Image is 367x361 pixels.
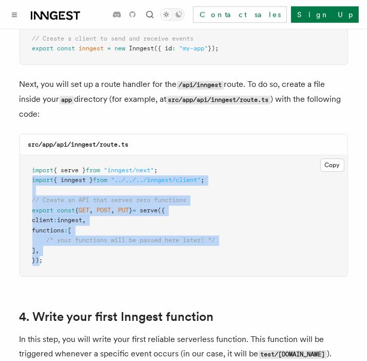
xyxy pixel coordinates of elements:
[259,350,327,359] code: test/[DOMAIN_NAME]
[32,227,65,234] span: functions
[32,35,194,42] span: // Create a client to send and receive events
[36,247,40,254] span: ,
[129,207,133,214] span: }
[93,176,108,184] span: from
[208,45,219,52] span: });
[32,167,54,174] span: import
[8,8,21,21] button: Toggle navigation
[57,207,75,214] span: const
[65,227,68,234] span: :
[32,207,54,214] span: export
[193,6,287,23] a: Contact sales
[54,216,57,224] span: :
[320,158,344,172] button: Copy
[75,207,79,214] span: {
[32,247,36,254] span: ]
[97,207,111,214] span: POST
[20,77,348,121] p: Next, you will set up a route handler for the route. To do so, create a file inside your director...
[119,207,129,214] span: PUT
[172,45,176,52] span: :
[32,196,187,204] span: // Create an API that serves zero functions
[115,45,126,52] span: new
[32,45,54,52] span: export
[108,45,111,52] span: =
[166,96,271,104] code: src/app/api/inngest/route.ts
[83,216,86,224] span: ,
[68,227,72,234] span: [
[133,207,137,214] span: =
[158,207,165,214] span: ({
[104,167,154,174] span: "inngest/next"
[47,237,216,244] span: /* your functions will be passed here later! */
[79,45,104,52] span: inngest
[32,257,43,264] span: });
[144,8,156,21] button: Find something...
[57,216,83,224] span: inngest
[79,207,90,214] span: GET
[32,176,54,184] span: import
[177,81,224,89] code: /api/inngest
[54,167,86,174] span: { serve }
[180,45,208,52] span: "my-app"
[57,45,75,52] span: const
[140,207,158,214] span: serve
[111,176,201,184] span: "../../../inngest/client"
[60,96,74,104] code: app
[28,141,129,148] code: src/app/api/inngest/route.ts
[32,216,54,224] span: client
[54,176,93,184] span: { inngest }
[129,45,154,52] span: Inngest
[20,310,214,324] a: 4. Write your first Inngest function
[111,207,115,214] span: ,
[201,176,205,184] span: ;
[86,167,101,174] span: from
[154,167,158,174] span: ;
[154,45,172,52] span: ({ id
[291,6,359,23] a: Sign Up
[90,207,93,214] span: ,
[160,8,185,21] button: Toggle dark mode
